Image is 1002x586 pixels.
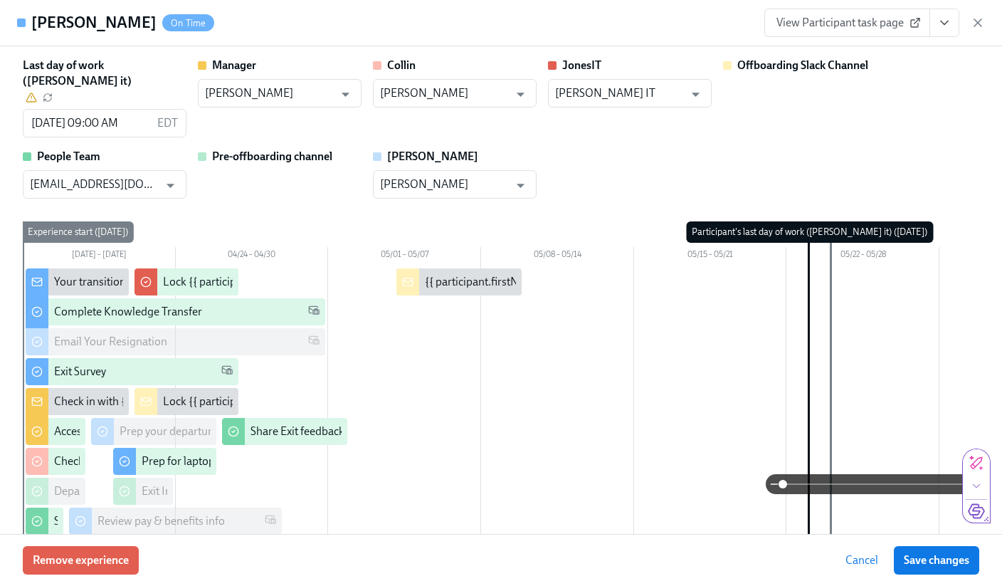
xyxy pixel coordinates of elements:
[33,553,129,567] span: Remove experience
[737,58,868,72] strong: Offboarding Slack Channel
[265,513,276,530] span: Work Email
[176,247,329,266] div: 04/24 – 04/30
[786,247,939,266] div: 05/22 – 05/28
[43,93,53,103] button: Click to reset to employee profile date (2025/04/22)
[31,12,157,33] h4: [PERSON_NAME]
[686,221,933,243] div: Participant's last day of work ([PERSON_NAME] it) ([DATE])
[510,83,532,105] button: Open
[157,115,178,131] p: EDT
[776,16,918,30] span: View Participant task page
[510,174,532,197] button: Open
[163,394,524,409] div: Lock {{ participant.firstName }}'s laptop on {{ participant.lastDayOfWork }}
[54,274,265,290] div: Your transition away from SH starts [DATE]!
[54,424,339,439] div: Access questions for {{ participant.firstName }}'s departure
[23,247,176,266] div: [DATE] – [DATE]
[26,92,37,103] svg: This date applies to this experience only. It differs from the user's profile (2025/04/22).
[334,83,357,105] button: Open
[54,394,350,409] div: Check in with {{ participant.firstName }} about transition plan
[328,247,481,266] div: 05/01 – 05/07
[37,150,100,163] strong: People Team
[835,546,888,575] button: Cancel
[97,513,225,529] div: Review pay & benefits info
[142,454,248,469] div: Prep for laptop return
[308,304,320,320] span: Work Email
[162,18,214,28] span: On Time
[23,58,186,89] label: Last day of work ([PERSON_NAME] it)
[904,553,969,567] span: Save changes
[634,247,787,266] div: 05/15 – 05/21
[23,546,139,575] button: Remove experience
[54,304,202,320] div: Complete Knowledge Transfer
[425,274,677,290] div: {{ participant.firstName }} has returned their laptop!
[250,424,487,439] div: Share Exit feedback with {{ manager.firstName }}
[685,83,707,105] button: Open
[54,454,290,469] div: Check age of laptop for {{ participant.fullName }}
[387,58,416,72] strong: Collin
[54,364,106,380] div: Exit Survey
[54,513,216,529] div: Schedule Offboarding in Rippling
[845,553,878,567] span: Cancel
[562,58,601,72] strong: JonesIT
[54,334,167,350] div: Email Your Resignation
[212,58,256,72] strong: Manager
[221,364,233,380] span: Work Email
[481,247,634,266] div: 05/08 – 05/14
[764,9,930,37] a: View Participant task page
[387,150,478,163] strong: [PERSON_NAME]
[159,174,181,197] button: Open
[894,546,979,575] button: Save changes
[212,150,332,163] strong: Pre-offboarding channel
[22,221,134,243] div: Experience start ([DATE])
[163,274,352,290] div: Lock {{ participant.fullName }}'s laptop
[308,334,320,350] span: Work Email
[929,9,959,37] button: View task page
[120,424,313,439] div: Prep your departure message to team@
